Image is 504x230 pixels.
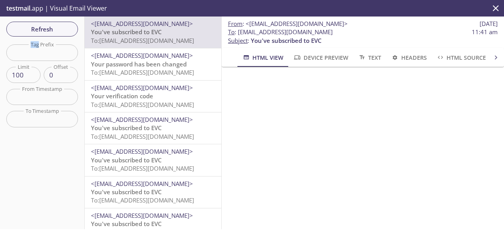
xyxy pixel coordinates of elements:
[85,17,221,48] div: <[EMAIL_ADDRESS][DOMAIN_NAME]>You've subscribed to EVCTo:[EMAIL_ADDRESS][DOMAIN_NAME]
[228,37,248,44] span: Subject
[91,196,194,204] span: To: [EMAIL_ADDRESS][DOMAIN_NAME]
[91,28,162,36] span: You've subscribed to EVC
[480,20,498,28] span: [DATE]
[85,177,221,208] div: <[EMAIL_ADDRESS][DOMAIN_NAME]>You've subscribed to EVCTo:[EMAIL_ADDRESS][DOMAIN_NAME]
[391,53,426,63] span: Headers
[91,124,162,132] span: You've subscribed to EVC
[228,20,243,28] span: From
[91,116,193,123] span: <[EMAIL_ADDRESS][DOMAIN_NAME]>
[293,53,348,63] span: Device Preview
[436,53,486,63] span: HTML Source
[246,20,348,28] span: <[EMAIL_ADDRESS][DOMAIN_NAME]>
[228,20,348,28] span: :
[85,48,221,80] div: <[EMAIL_ADDRESS][DOMAIN_NAME]>Your password has been changedTo:[EMAIL_ADDRESS][DOMAIN_NAME]
[242,53,283,63] span: HTML View
[91,220,162,228] span: You've subscribed to EVC
[228,28,498,45] p: :
[91,92,153,100] span: Your verification code
[91,147,193,155] span: <[EMAIL_ADDRESS][DOMAIN_NAME]>
[91,60,187,68] span: Your password has been changed
[91,37,194,44] span: To: [EMAIL_ADDRESS][DOMAIN_NAME]
[472,28,498,36] span: 11:41 am
[251,37,322,44] span: You've subscribed to EVC
[6,22,78,37] button: Refresh
[91,212,193,219] span: <[EMAIL_ADDRESS][DOMAIN_NAME]>
[91,20,193,28] span: <[EMAIL_ADDRESS][DOMAIN_NAME]>
[91,164,194,172] span: To: [EMAIL_ADDRESS][DOMAIN_NAME]
[91,52,193,59] span: <[EMAIL_ADDRESS][DOMAIN_NAME]>
[85,144,221,176] div: <[EMAIL_ADDRESS][DOMAIN_NAME]>You've subscribed to EVCTo:[EMAIL_ADDRESS][DOMAIN_NAME]
[91,68,194,76] span: To: [EMAIL_ADDRESS][DOMAIN_NAME]
[91,156,162,164] span: You've subscribed to EVC
[91,101,194,109] span: To: [EMAIL_ADDRESS][DOMAIN_NAME]
[91,84,193,92] span: <[EMAIL_ADDRESS][DOMAIN_NAME]>
[13,24,72,34] span: Refresh
[85,112,221,144] div: <[EMAIL_ADDRESS][DOMAIN_NAME]>You've subscribed to EVCTo:[EMAIL_ADDRESS][DOMAIN_NAME]
[228,28,333,36] span: : [EMAIL_ADDRESS][DOMAIN_NAME]
[6,4,30,13] span: testmail
[91,132,194,140] span: To: [EMAIL_ADDRESS][DOMAIN_NAME]
[228,28,235,36] span: To
[91,180,193,188] span: <[EMAIL_ADDRESS][DOMAIN_NAME]>
[85,81,221,112] div: <[EMAIL_ADDRESS][DOMAIN_NAME]>Your verification codeTo:[EMAIL_ADDRESS][DOMAIN_NAME]
[91,188,162,196] span: You've subscribed to EVC
[358,53,381,63] span: Text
